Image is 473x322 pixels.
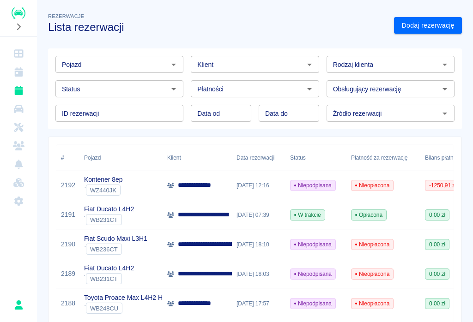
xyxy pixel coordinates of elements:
[84,293,170,303] p: Toyota Proace Max L4H2 Hak
[4,155,33,173] a: Powiadomienia
[12,21,25,33] button: Rozwiń nawigację
[425,145,463,171] div: Bilans płatności
[86,216,121,223] span: WB231CT
[4,44,33,63] a: Dashboard
[84,234,147,244] p: Fiat Scudo Maxi L3H1
[84,273,134,284] div: `
[163,145,232,171] div: Klient
[4,81,33,100] a: Rezerwacje
[259,105,319,122] input: DD.MM.YYYY
[425,181,460,190] span: -1250,91 zł
[232,145,285,171] div: Data rezerwacji
[4,100,33,118] a: Flota
[352,211,386,219] span: Opłacona
[232,200,285,230] div: [DATE] 07:39
[232,259,285,289] div: [DATE] 18:03
[86,275,121,282] span: WB231CT
[425,240,449,249] span: 0,00 zł
[84,303,170,314] div: `
[291,181,335,190] span: Niepodpisana
[303,83,316,95] button: Otwórz
[61,239,75,249] a: 2190
[4,137,33,155] a: Klienci
[291,211,325,219] span: W trakcie
[290,145,306,171] div: Status
[48,21,387,34] h3: Lista rezerwacji
[84,185,122,196] div: `
[232,171,285,200] div: [DATE] 12:16
[291,240,335,249] span: Niepodpisana
[84,263,134,273] p: Fiat Ducato L4H2
[352,181,393,190] span: Nieopłacona
[84,244,147,255] div: `
[346,145,420,171] div: Płatność za rezerwację
[61,269,75,279] a: 2189
[56,145,79,171] div: #
[438,107,451,120] button: Otwórz
[48,13,84,19] span: Rezerwacje
[167,58,180,71] button: Otwórz
[4,192,33,210] a: Ustawienia
[61,180,75,190] a: 2192
[9,295,28,315] button: Patryk Bąk
[352,270,393,278] span: Nieopłacona
[61,210,75,220] a: 2191
[425,299,449,308] span: 0,00 zł
[167,83,180,95] button: Otwórz
[438,58,451,71] button: Otwórz
[84,214,134,225] div: `
[291,299,335,308] span: Niepodpisana
[352,240,393,249] span: Nieopłacona
[84,175,122,185] p: Kontener 8ep
[425,211,449,219] span: 0,00 zł
[167,145,181,171] div: Klient
[61,145,64,171] div: #
[84,145,101,171] div: Pojazd
[352,299,393,308] span: Nieopłacona
[425,270,449,278] span: 0,00 zł
[86,246,121,253] span: WB236CT
[303,58,316,71] button: Otwórz
[232,289,285,318] div: [DATE] 17:57
[236,145,274,171] div: Data rezerwacji
[4,173,33,192] a: Widget WWW
[79,145,163,171] div: Pojazd
[232,230,285,259] div: [DATE] 18:10
[191,105,251,122] input: DD.MM.YYYY
[86,305,122,312] span: WB248CU
[438,83,451,95] button: Otwórz
[86,187,120,194] span: WZ440JK
[61,298,75,308] a: 2188
[351,145,408,171] div: Płatność za rezerwację
[394,17,462,34] a: Dodaj rezerwację
[12,7,25,19] img: Renthelp
[291,270,335,278] span: Niepodpisana
[4,63,33,81] a: Kalendarz
[4,118,33,137] a: Serwisy
[285,145,346,171] div: Status
[84,204,134,214] p: Fiat Ducato L4H2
